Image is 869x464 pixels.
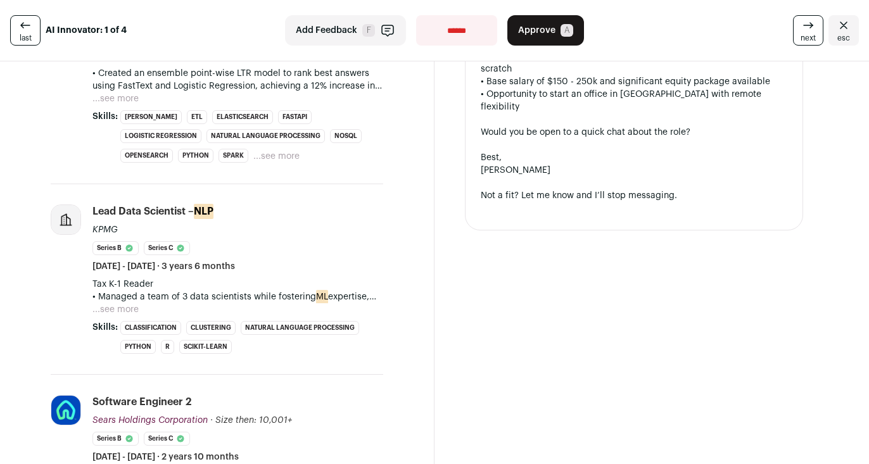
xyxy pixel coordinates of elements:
[92,92,139,105] button: ...see more
[120,321,181,335] li: Classification
[10,15,41,46] a: last
[481,50,787,75] div: • Focus on optimizing model tuning rather than building LLMs from scratch
[253,150,300,163] button: ...see more
[481,164,787,177] div: [PERSON_NAME]
[92,395,191,409] div: Software Engineer 2
[92,67,383,92] p: • Created an ensemble point-wise LTR model to rank best answers using FastText and Logistic Regre...
[561,24,573,37] span: A
[92,321,118,334] span: Skills:
[92,432,139,446] li: Series B
[481,88,787,113] div: • Opportunity to start an office in [GEOGRAPHIC_DATA] with remote flexibility
[206,129,325,143] li: Natural Language Processing
[481,151,787,164] div: Best,
[801,33,816,43] span: next
[92,278,383,291] p: Tax K-1 Reader
[120,129,201,143] li: Logistic Regression
[92,225,118,234] span: KPMG
[828,15,859,46] a: Close
[120,110,182,124] li: [PERSON_NAME]
[481,126,787,139] div: Would you be open to a quick chat about the role?
[20,33,32,43] span: last
[285,15,406,46] button: Add Feedback F
[296,24,357,37] span: Add Feedback
[212,110,273,124] li: Elasticsearch
[92,204,213,218] div: Lead Data Scientist –
[518,24,555,37] span: Approve
[481,189,787,202] div: Not a fit? Let me know and I’ll stop messaging.
[92,110,118,123] span: Skills:
[219,149,248,163] li: Spark
[92,241,139,255] li: Series B
[120,340,156,354] li: Python
[362,24,375,37] span: F
[507,15,584,46] button: Approve A
[46,24,127,37] strong: AI Innovator: 1 of 4
[92,451,239,463] span: [DATE] - [DATE] · 2 years 10 months
[161,340,174,354] li: R
[481,75,787,88] div: • Base salary of $150 - 250k and significant equity package available
[144,241,190,255] li: Series C
[92,291,383,303] p: • Managed a team of 3 data scientists while fostering expertise, upholding engineering standards,...
[92,416,208,425] span: Sears Holdings Corporation
[210,416,292,425] span: · Size then: 10,001+
[144,432,190,446] li: Series C
[51,396,80,425] img: 01e11e61703df73fe0741badba69aaf52188c34292c478159e44dea465165adf.jpg
[92,303,139,316] button: ...see more
[330,129,362,143] li: NoSQL
[793,15,823,46] a: next
[179,340,232,354] li: Scikit-Learn
[194,204,213,219] mark: NLP
[187,110,207,124] li: ETL
[837,33,850,43] span: esc
[316,290,328,304] mark: ML
[278,110,312,124] li: FastAPI
[186,321,236,335] li: Clustering
[120,149,173,163] li: OpenSearch
[241,321,359,335] li: Natural Language Processing
[51,205,80,234] img: company-logo-placeholder-414d4e2ec0e2ddebbe968bf319fdfe5acfe0c9b87f798d344e800bc9a89632a0.png
[92,260,235,273] span: [DATE] - [DATE] · 3 years 6 months
[178,149,213,163] li: Python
